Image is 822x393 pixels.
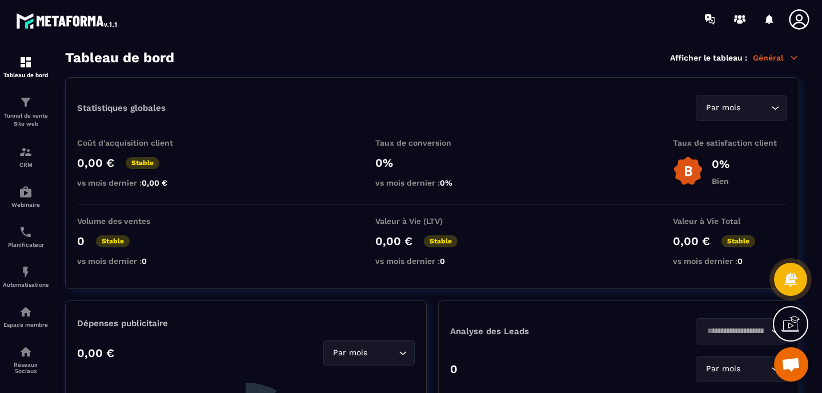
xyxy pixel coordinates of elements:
[65,50,174,66] h3: Tableau de bord
[19,265,33,279] img: automations
[670,53,747,62] p: Afficher le tableau :
[375,178,490,187] p: vs mois dernier :
[3,137,49,177] a: formationformationCRM
[16,10,119,31] img: logo
[673,156,703,186] img: b-badge-o.b3b20ee6.svg
[331,347,370,359] span: Par mois
[19,185,33,199] img: automations
[440,178,452,187] span: 0%
[375,234,412,248] p: 0,00 €
[753,53,799,63] p: Général
[737,256,743,266] span: 0
[3,112,49,128] p: Tunnel de vente Site web
[19,55,33,69] img: formation
[142,178,167,187] span: 0,00 €
[440,256,445,266] span: 0
[673,256,787,266] p: vs mois dernier :
[424,235,458,247] p: Stable
[77,178,191,187] p: vs mois dernier :
[3,242,49,248] p: Planificateur
[673,138,787,147] p: Taux de satisfaction client
[19,95,33,109] img: formation
[673,216,787,226] p: Valeur à Vie Total
[3,296,49,336] a: automationsautomationsEspace membre
[3,216,49,256] a: schedulerschedulerPlanificateur
[77,138,191,147] p: Coût d'acquisition client
[696,95,787,121] div: Search for option
[743,102,768,114] input: Search for option
[77,318,415,328] p: Dépenses publicitaire
[696,356,787,382] div: Search for option
[77,103,166,113] p: Statistiques globales
[3,282,49,288] p: Automatisations
[19,305,33,319] img: automations
[19,225,33,239] img: scheduler
[703,325,768,338] input: Search for option
[19,345,33,359] img: social-network
[3,177,49,216] a: automationsautomationsWebinaire
[774,347,808,382] div: Ouvrir le chat
[375,138,490,147] p: Taux de conversion
[375,216,490,226] p: Valeur à Vie (LTV)
[450,362,458,376] p: 0
[77,216,191,226] p: Volume des ventes
[323,340,415,366] div: Search for option
[77,156,114,170] p: 0,00 €
[3,322,49,328] p: Espace membre
[703,102,743,114] span: Par mois
[126,157,159,169] p: Stable
[19,145,33,159] img: formation
[3,336,49,383] a: social-networksocial-networkRéseaux Sociaux
[3,256,49,296] a: automationsautomationsAutomatisations
[77,234,85,248] p: 0
[450,326,619,336] p: Analyse des Leads
[696,318,787,344] div: Search for option
[3,202,49,208] p: Webinaire
[370,347,396,359] input: Search for option
[3,87,49,137] a: formationformationTunnel de vente Site web
[96,235,130,247] p: Stable
[142,256,147,266] span: 0
[712,177,729,186] p: Bien
[673,234,710,248] p: 0,00 €
[721,235,755,247] p: Stable
[77,256,191,266] p: vs mois dernier :
[3,162,49,168] p: CRM
[3,47,49,87] a: formationformationTableau de bord
[77,346,114,360] p: 0,00 €
[703,363,743,375] span: Par mois
[3,72,49,78] p: Tableau de bord
[712,157,729,171] p: 0%
[375,256,490,266] p: vs mois dernier :
[3,362,49,374] p: Réseaux Sociaux
[375,156,490,170] p: 0%
[743,363,768,375] input: Search for option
